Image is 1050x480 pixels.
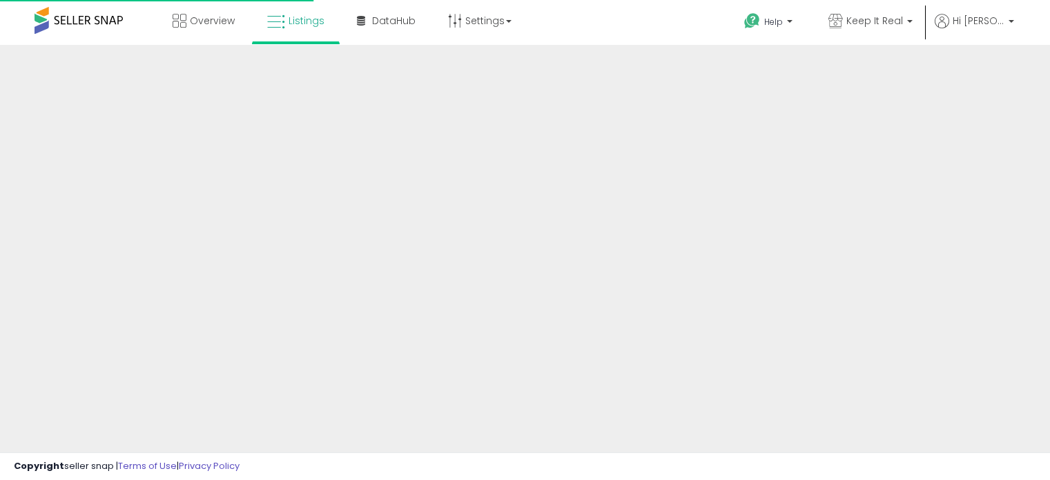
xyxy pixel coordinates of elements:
[372,14,416,28] span: DataHub
[733,2,806,45] a: Help
[118,459,177,472] a: Terms of Use
[190,14,235,28] span: Overview
[179,459,240,472] a: Privacy Policy
[935,14,1014,45] a: Hi [PERSON_NAME]
[14,459,64,472] strong: Copyright
[289,14,324,28] span: Listings
[846,14,903,28] span: Keep It Real
[743,12,761,30] i: Get Help
[953,14,1004,28] span: Hi [PERSON_NAME]
[14,460,240,473] div: seller snap | |
[764,16,783,28] span: Help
